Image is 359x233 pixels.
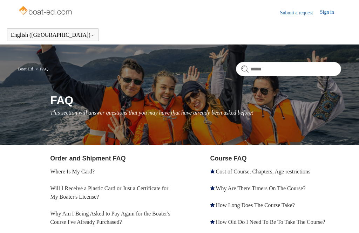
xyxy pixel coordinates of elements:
[336,210,354,228] div: Live chat
[216,219,325,225] a: How Old Do I Need To Be To Take The Course?
[50,109,341,117] p: This section will answer questions that you may have that have already been asked before!
[210,220,215,224] svg: Promoted article
[216,169,311,174] a: Cost of Course, Chapters, Age restrictions
[210,186,215,190] svg: Promoted article
[50,185,168,200] a: Will I Receive a Plastic Card or Just a Certificate for My Boater's License?
[34,66,48,71] li: FAQ
[11,32,95,38] button: English ([GEOGRAPHIC_DATA])
[280,9,320,16] a: Submit a request
[50,211,170,225] a: Why Am I Being Asked to Pay Again for the Boater's Course I've Already Purchased?
[210,155,247,162] a: Course FAQ
[216,185,305,191] a: Why Are There Timers On The Course?
[210,203,215,207] svg: Promoted article
[320,8,341,17] a: Sign in
[18,66,34,71] li: Boat-Ed
[50,169,95,174] a: Where Is My Card?
[216,202,295,208] a: How Long Does The Course Take?
[50,92,341,109] h1: FAQ
[18,66,33,71] a: Boat-Ed
[50,155,126,162] a: Order and Shipment FAQ
[236,62,341,76] input: Search
[210,169,215,173] svg: Promoted article
[18,4,74,18] img: Boat-Ed Help Center home page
